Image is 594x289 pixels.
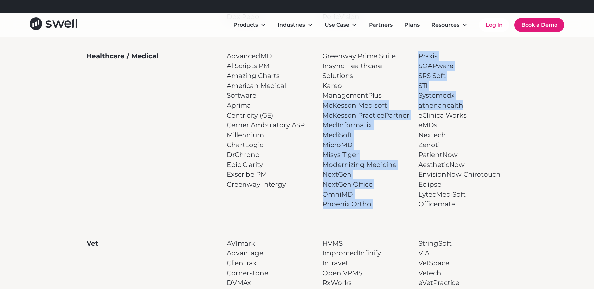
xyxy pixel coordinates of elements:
p: Praxis SOAPware SRS Soft STI Systemedx athenahealth eClinicalWorks eMDs Nextech Zenoti PatientNow... [418,51,501,209]
a: Log In [479,18,509,32]
a: Plans [399,18,425,32]
div: Resources [431,21,459,29]
p: StringSoft VIA VetSpace Vetech eVetPractice [418,238,459,288]
strong: Healthcare / Medical [87,52,158,60]
p: Greenway Prime Suite Insync Healthcare Solutions Kareo ManagementPlus McKesson Medisoft McKesson ... [323,51,412,209]
div: Use Case [325,21,349,29]
p: AVImark Advantage ClienTrax Cornerstone DVMAx [227,238,268,288]
p: HVMS ImpromedInfinify Intravet Open VPMS RxWorks [323,238,381,288]
div: Products [228,18,271,32]
strong: Vet [87,239,98,247]
div: Industries [272,18,318,32]
a: Book a Demo [514,18,564,32]
div: Products [233,21,258,29]
div: Use Case [320,18,362,32]
a: Partners [364,18,398,32]
a: home [30,17,77,32]
div: Resources [426,18,473,32]
div: Industries [278,21,305,29]
p: AdvancedMD AllScripts PM Amazing Charts American Medical Software Aprima Centricity (GE) Cerner A... [227,51,316,189]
